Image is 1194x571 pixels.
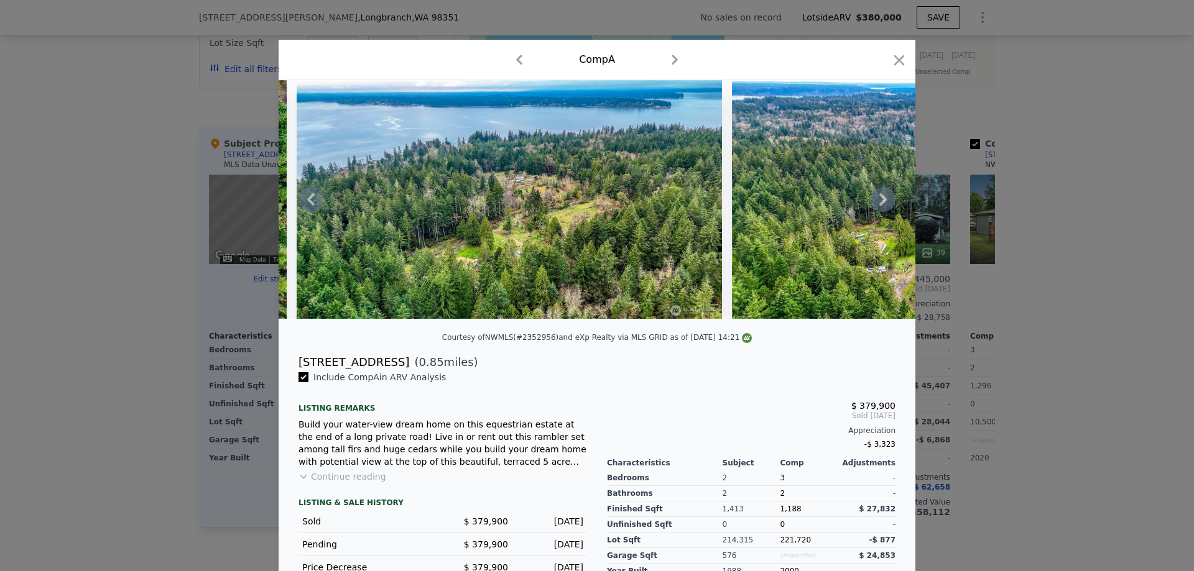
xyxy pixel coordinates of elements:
[838,517,895,532] div: -
[864,440,895,449] span: -$ 3,323
[308,372,451,382] span: Include Comp A in ARV Analysis
[607,458,723,468] div: Characteristics
[780,536,811,544] span: 221,720
[607,426,895,436] div: Appreciation
[298,470,386,483] button: Continue reading
[723,532,780,548] div: 214,315
[607,517,723,532] div: Unfinished Sqft
[780,458,838,468] div: Comp
[518,538,583,550] div: [DATE]
[607,470,723,486] div: Bedrooms
[723,486,780,501] div: 2
[859,505,895,513] span: $ 27,832
[859,551,895,560] span: $ 24,853
[723,458,780,468] div: Subject
[607,501,723,517] div: Finished Sqft
[780,473,785,482] span: 3
[780,548,838,564] div: Unspecified
[442,333,752,342] div: Courtesy of NWMLS (#2352956) and eXp Realty via MLS GRID as of [DATE] 14:21
[298,393,587,413] div: Listing remarks
[742,333,752,343] img: NWMLS Logo
[838,486,895,501] div: -
[409,354,478,371] span: ( miles)
[780,505,801,513] span: 1,188
[607,532,723,548] div: Lot Sqft
[780,520,785,529] span: 0
[302,538,433,550] div: Pending
[297,80,721,319] img: Property Img
[607,486,723,501] div: Bathrooms
[723,548,780,564] div: 576
[838,458,895,468] div: Adjustments
[869,536,895,544] span: -$ 877
[302,515,433,528] div: Sold
[464,539,508,549] span: $ 379,900
[723,501,780,517] div: 1,413
[607,411,895,421] span: Sold [DATE]
[419,355,444,368] span: 0.85
[723,470,780,486] div: 2
[607,548,723,564] div: Garage Sqft
[579,52,615,67] div: Comp A
[723,517,780,532] div: 0
[732,80,1157,319] img: Property Img
[518,515,583,528] div: [DATE]
[298,418,587,468] div: Build your water-view dream home on this equestrian estate at the end of a long private road! Liv...
[851,401,895,411] span: $ 379,900
[298,354,409,371] div: [STREET_ADDRESS]
[780,486,838,501] div: 2
[838,470,895,486] div: -
[464,516,508,526] span: $ 379,900
[298,498,587,510] div: LISTING & SALE HISTORY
